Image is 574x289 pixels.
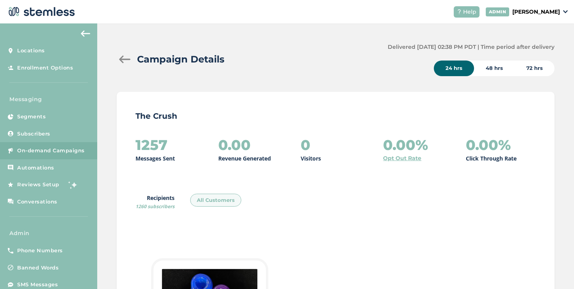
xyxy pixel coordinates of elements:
h2: 0.00 [218,137,251,153]
p: Visitors [301,154,321,162]
iframe: Chat Widget [535,252,574,289]
span: Phone Numbers [17,247,63,255]
img: icon-arrow-back-accent-c549486e.svg [81,30,90,37]
div: 48 hrs [474,61,515,76]
span: Help [463,8,476,16]
span: On-demand Campaigns [17,147,85,155]
div: ADMIN [486,7,510,16]
h2: 0.00% [466,137,511,153]
a: Opt Out Rate [383,154,421,162]
span: Segments [17,113,46,121]
h2: 0.00% [383,137,428,153]
span: Reviews Setup [17,181,59,189]
span: Locations [17,47,45,55]
span: 1260 subscribers [135,203,175,210]
h2: Campaign Details [137,52,225,66]
p: The Crush [135,111,536,121]
img: icon-help-white-03924b79.svg [457,9,462,14]
span: Banned Words [17,264,59,272]
span: Automations [17,164,54,172]
div: 24 hrs [434,61,474,76]
p: [PERSON_NAME] [512,8,560,16]
span: Conversations [17,198,57,206]
label: Recipients [135,194,175,210]
span: SMS Messages [17,281,58,289]
div: All Customers [190,194,241,207]
p: Revenue Generated [218,154,271,162]
label: Delivered [DATE] 02:38 PM PDT | Time period after delivery [388,43,554,51]
img: logo-dark-0685b13c.svg [6,4,75,20]
div: 72 hrs [515,61,554,76]
img: icon_down-arrow-small-66adaf34.svg [563,10,568,13]
span: Subscribers [17,130,50,138]
p: Click Through Rate [466,154,517,162]
h2: 1257 [135,137,168,153]
h2: 0 [301,137,310,153]
p: Messages Sent [135,154,175,162]
span: Enrollment Options [17,64,73,72]
img: glitter-stars-b7820f95.gif [65,177,81,193]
